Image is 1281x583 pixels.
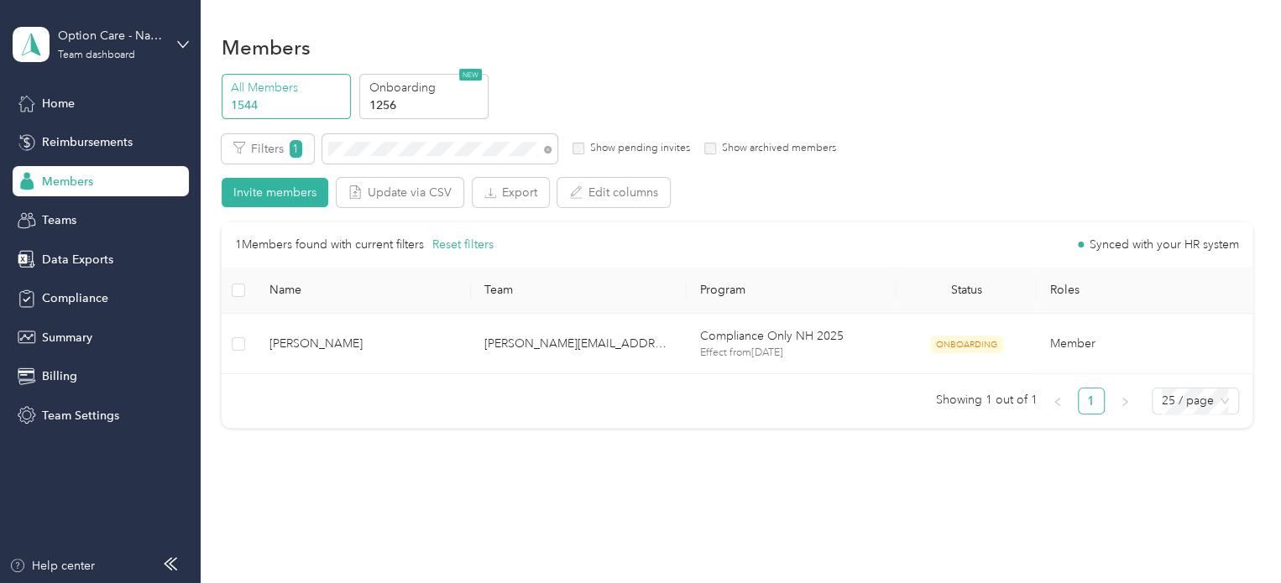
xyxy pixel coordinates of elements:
[290,140,302,158] span: 1
[1111,388,1138,414] li: Next Page
[1079,388,1104,414] a: 1
[42,95,75,112] span: Home
[897,314,1037,375] td: ONBOARDING
[9,557,95,575] button: Help center
[1111,388,1138,414] button: right
[432,236,494,254] button: Reset filters
[1078,388,1105,414] li: 1
[256,314,472,375] td: Leslie Adams
[42,173,93,190] span: Members
[42,133,133,151] span: Reimbursements
[557,178,670,207] button: Edit columns
[369,79,484,96] p: Onboarding
[459,69,482,81] span: NEW
[584,141,690,156] label: Show pending invites
[1152,388,1239,414] div: Page Size
[700,346,883,361] p: Effect from [DATE]
[1037,314,1252,375] td: Member
[256,268,472,314] th: Name
[1162,388,1229,414] span: 25 / page
[42,329,92,346] span: Summary
[471,268,687,314] th: Team
[337,178,463,207] button: Update via CSV
[700,327,883,346] p: Compliance Only NH 2025
[1053,397,1063,407] span: left
[58,50,135,60] div: Team dashboard
[936,388,1038,413] span: Showing 1 out of 1
[1044,388,1071,414] button: left
[58,27,163,44] div: Option Care - Naven Health
[1090,239,1239,251] span: Synced with your HR system
[1187,489,1281,583] iframe: Everlance-gr Chat Button Frame
[930,336,1003,353] span: ONBOARDING
[471,314,687,375] td: olga.roman@navenhealth.com
[42,289,108,307] span: Compliance
[222,134,314,164] button: Filters1
[42,211,76,229] span: Teams
[269,283,458,297] span: Name
[42,367,77,385] span: Billing
[231,96,345,114] p: 1544
[231,79,345,96] p: All Members
[1037,268,1252,314] th: Roles
[369,96,484,114] p: 1256
[1120,397,1130,407] span: right
[716,141,836,156] label: Show archived members
[222,178,328,207] button: Invite members
[235,236,424,254] p: 1 Members found with current filters
[42,407,119,424] span: Team Settings
[473,178,549,207] button: Export
[222,39,311,56] h1: Members
[269,335,458,353] span: [PERSON_NAME]
[42,251,113,268] span: Data Exports
[687,268,897,314] th: Program
[897,268,1037,314] th: Status
[1044,388,1071,414] li: Previous Page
